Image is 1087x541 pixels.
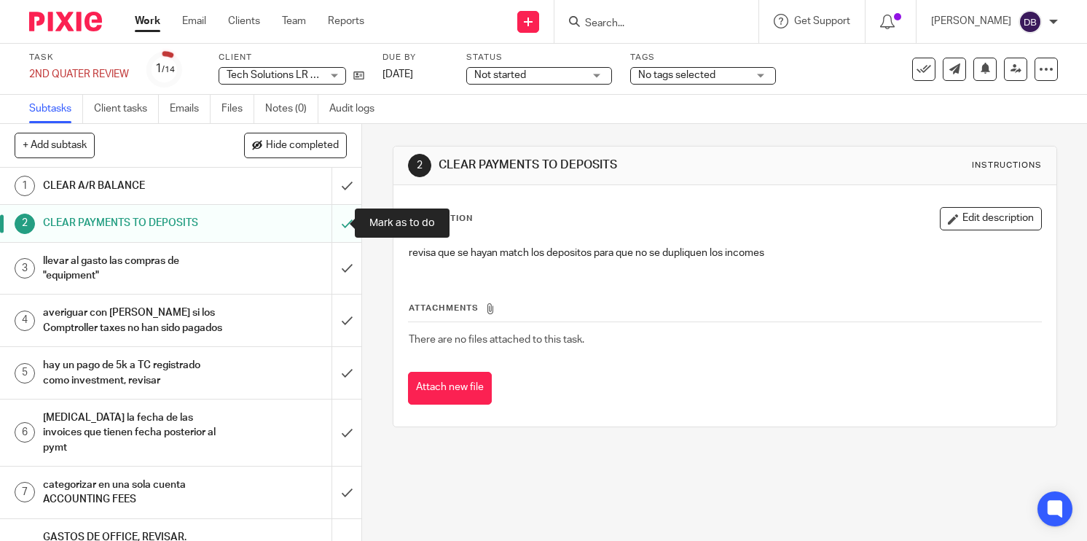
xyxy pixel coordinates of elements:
[15,133,95,157] button: + Add subtask
[266,140,339,152] span: Hide completed
[439,157,756,173] h1: CLEAR PAYMENTS TO DEPOSITS
[182,14,206,28] a: Email
[162,66,175,74] small: /14
[43,250,226,287] h1: llevar al gasto las compras de "equipment"
[15,176,35,196] div: 1
[408,154,431,177] div: 2
[43,175,226,197] h1: CLEAR A/R BALANCE
[282,14,306,28] a: Team
[1019,10,1042,34] img: svg%3E
[15,422,35,443] div: 6
[15,363,35,384] div: 5
[382,52,448,63] label: Due by
[15,214,35,234] div: 2
[221,95,254,123] a: Files
[244,133,347,157] button: Hide completed
[43,212,226,234] h1: CLEAR PAYMENTS TO DEPOSITS
[474,70,526,80] span: Not started
[29,95,83,123] a: Subtasks
[408,213,473,225] p: Description
[219,52,364,63] label: Client
[29,52,129,63] label: Task
[408,372,492,405] button: Attach new file
[228,14,260,28] a: Clients
[630,52,776,63] label: Tags
[584,17,715,31] input: Search
[329,95,385,123] a: Audit logs
[227,70,329,80] span: Tech Solutions LR LLC
[43,474,226,511] h1: categorizar en una sola cuenta ACCOUNTING FEES
[931,14,1011,28] p: [PERSON_NAME]
[43,354,226,392] h1: hay un pago de 5k a TC registrado como investment, revisar
[972,160,1042,171] div: Instructions
[43,407,226,459] h1: [MEDICAL_DATA] la fecha de las invoices que tienen fecha posterior al pymt
[638,70,715,80] span: No tags selected
[466,52,612,63] label: Status
[409,304,479,312] span: Attachments
[15,258,35,279] div: 3
[15,311,35,331] div: 4
[265,95,318,123] a: Notes (0)
[409,335,584,345] span: There are no files attached to this task.
[155,61,175,77] div: 1
[15,482,35,502] div: 7
[29,12,102,31] img: Pixie
[94,95,159,123] a: Client tasks
[409,246,1041,260] p: revisa que se hayan match los depositos para que no se dupliquen los incomes
[328,14,364,28] a: Reports
[135,14,160,28] a: Work
[170,95,211,123] a: Emails
[794,16,850,26] span: Get Support
[382,69,413,79] span: [DATE]
[940,207,1042,230] button: Edit description
[29,67,129,82] div: 2ND QUATER REVIEW
[43,302,226,339] h1: averiguar con [PERSON_NAME] si los Comptroller taxes no han sido pagados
